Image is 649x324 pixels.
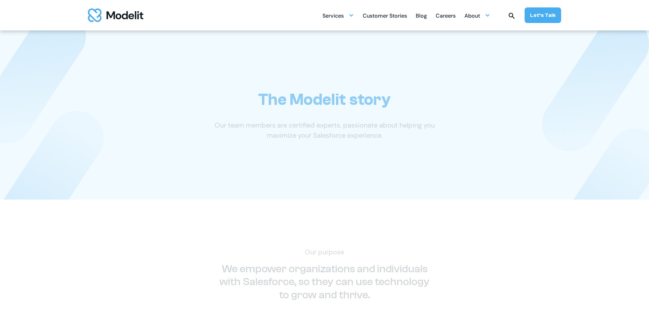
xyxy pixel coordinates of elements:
[208,120,441,140] p: Our team members are certified experts, passionate about helping you maximize your Salesforce exp...
[216,262,433,301] p: We empower organizations and individuals with Salesforce, so they can use technology to grow and ...
[416,10,427,23] div: Blog
[436,10,456,23] div: Careers
[363,10,407,23] div: Customer Stories
[436,9,456,22] a: Careers
[464,9,490,22] div: About
[525,7,561,23] a: Let’s Talk
[208,247,441,257] p: Our purpose
[322,10,344,23] div: Services
[88,8,143,22] a: home
[464,10,480,23] div: About
[88,8,143,22] img: modelit logo
[322,9,354,22] div: Services
[258,90,391,109] h1: The Modelit story
[530,11,556,19] div: Let’s Talk
[416,9,427,22] a: Blog
[363,9,407,22] a: Customer Stories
